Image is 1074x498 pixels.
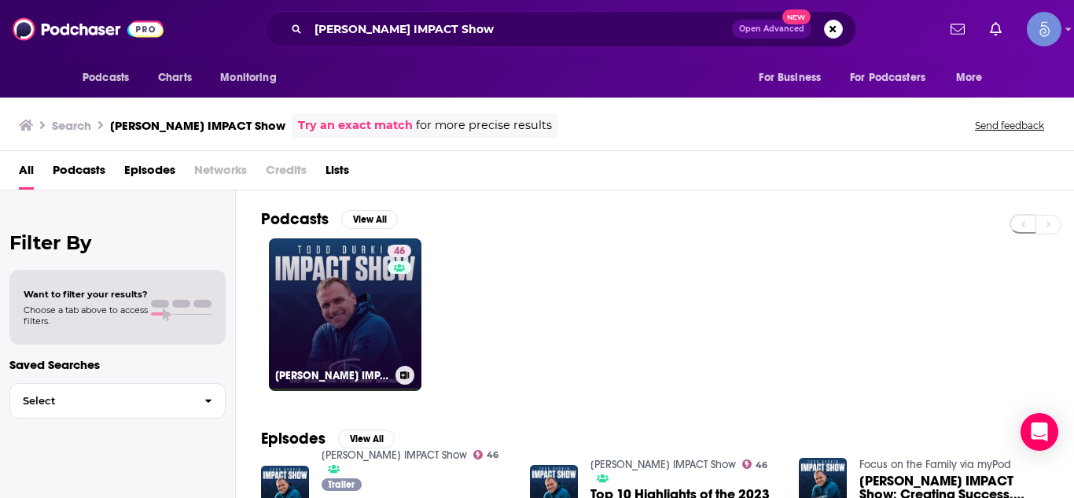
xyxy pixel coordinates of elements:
[148,63,201,93] a: Charts
[83,67,129,89] span: Podcasts
[9,383,226,419] button: Select
[194,157,247,190] span: Networks
[265,11,856,47] div: Search podcasts, credits, & more...
[759,67,821,89] span: For Business
[9,357,226,372] p: Saved Searches
[341,210,398,229] button: View All
[10,396,192,406] span: Select
[220,67,276,89] span: Monitoring
[52,118,91,133] h3: Search
[266,157,307,190] span: Credits
[739,25,804,33] span: Open Advanced
[298,116,413,135] a: Try an exact match
[956,67,983,89] span: More
[756,462,767,469] span: 46
[261,429,395,448] a: EpisodesView All
[1027,12,1061,46] img: User Profile
[732,20,811,39] button: Open AdvancedNew
[9,231,226,254] h2: Filter By
[13,14,164,44] img: Podchaser - Follow, Share and Rate Podcasts
[269,238,421,391] a: 46[PERSON_NAME] IMPACT Show
[158,67,192,89] span: Charts
[24,289,148,300] span: Want to filter your results?
[53,157,105,190] a: Podcasts
[24,304,148,326] span: Choose a tab above to access filters.
[748,63,840,93] button: open menu
[328,480,355,489] span: Trailer
[782,9,811,24] span: New
[984,16,1008,42] a: Show notifications dropdown
[850,67,925,89] span: For Podcasters
[338,430,395,448] button: View All
[840,63,948,93] button: open menu
[473,450,499,459] a: 46
[72,63,149,93] button: open menu
[742,459,768,469] a: 46
[209,63,296,93] button: open menu
[416,116,552,135] span: for more precise results
[261,429,326,448] h2: Episodes
[322,448,467,462] a: Todd Durkin IMPACT Show
[1027,12,1061,46] span: Logged in as Spiral5-G1
[326,157,349,190] a: Lists
[970,119,1049,132] button: Send feedback
[1021,413,1058,451] div: Open Intercom Messenger
[590,458,736,471] a: Todd Durkin IMPACT Show
[110,118,285,133] h3: [PERSON_NAME] IMPACT Show
[275,369,389,382] h3: [PERSON_NAME] IMPACT Show
[944,16,971,42] a: Show notifications dropdown
[945,63,1002,93] button: open menu
[124,157,175,190] a: Episodes
[859,458,1011,471] a: Focus on the Family via myPod
[1027,12,1061,46] button: Show profile menu
[388,245,411,257] a: 46
[19,157,34,190] a: All
[308,17,732,42] input: Search podcasts, credits, & more...
[261,209,398,229] a: PodcastsView All
[394,244,405,260] span: 46
[261,209,329,229] h2: Podcasts
[487,452,498,459] span: 46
